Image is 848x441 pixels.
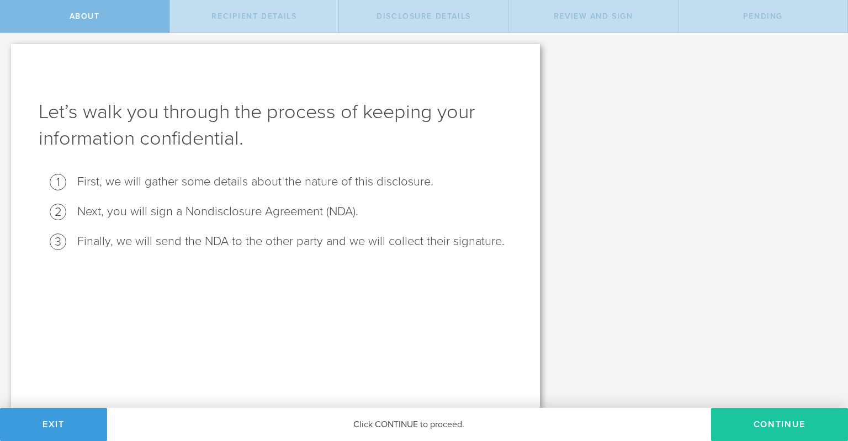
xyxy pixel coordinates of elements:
[793,355,848,408] iframe: Chat Widget
[211,12,296,21] span: Recipient details
[77,233,512,249] li: Finally, we will send the NDA to the other party and we will collect their signature.
[711,408,848,441] button: Continue
[377,12,471,21] span: Disclosure details
[70,12,100,21] span: About
[77,204,512,220] li: Next, you will sign a Nondisclosure Agreement (NDA).
[77,174,512,190] li: First, we will gather some details about the nature of this disclosure.
[554,12,633,21] span: Review and sign
[107,408,711,441] div: Click CONTINUE to proceed.
[39,99,512,152] h1: Let’s walk you through the process of keeping your information confidential.
[743,12,783,21] span: Pending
